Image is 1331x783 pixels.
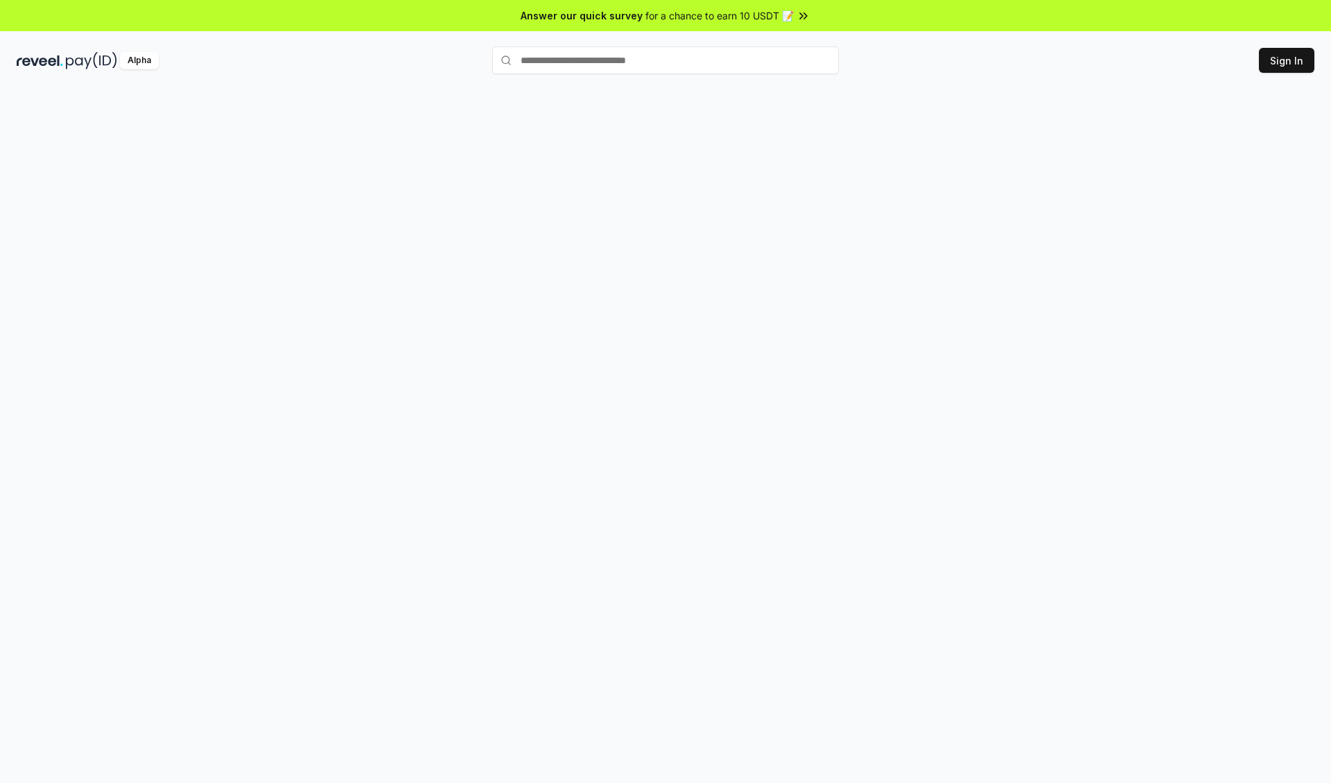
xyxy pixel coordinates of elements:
span: for a chance to earn 10 USDT 📝 [645,8,794,23]
span: Answer our quick survey [521,8,643,23]
img: pay_id [66,52,117,69]
div: Alpha [120,52,159,69]
button: Sign In [1259,48,1314,73]
img: reveel_dark [17,52,63,69]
